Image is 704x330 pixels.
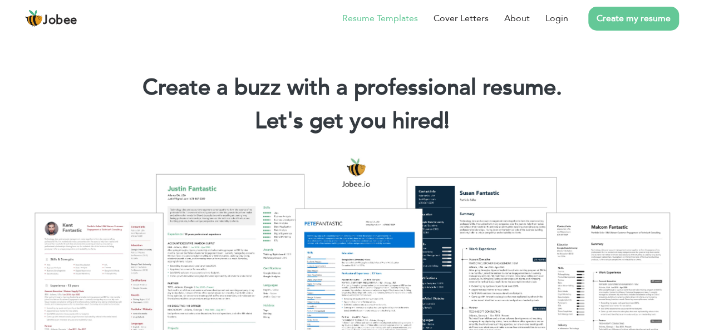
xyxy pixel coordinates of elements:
[43,14,77,27] span: Jobee
[25,9,43,27] img: jobee.io
[17,107,687,136] h2: Let's
[342,12,418,25] a: Resume Templates
[444,106,449,136] span: |
[545,12,568,25] a: Login
[588,7,679,31] a: Create my resume
[504,12,530,25] a: About
[434,12,489,25] a: Cover Letters
[17,73,687,102] h1: Create a buzz with a professional resume.
[25,9,77,27] a: Jobee
[309,106,450,136] span: get you hired!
